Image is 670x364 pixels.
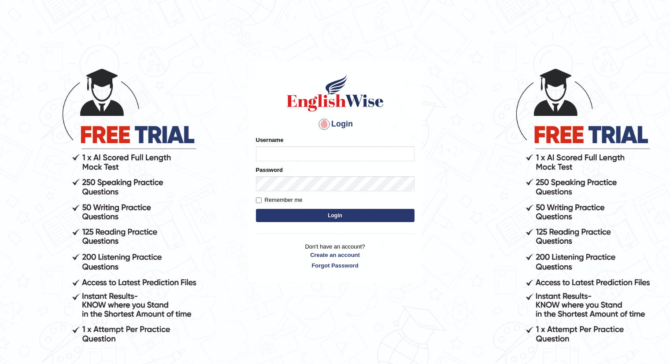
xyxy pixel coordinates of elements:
label: Password [256,166,283,174]
a: Forgot Password [256,261,415,270]
label: Username [256,136,284,144]
input: Remember me [256,197,262,203]
button: Login [256,209,415,222]
img: Logo of English Wise sign in for intelligent practice with AI [285,73,385,113]
label: Remember me [256,196,303,204]
a: Create an account [256,251,415,259]
h4: Login [256,117,415,131]
p: Don't have an account? [256,242,415,270]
